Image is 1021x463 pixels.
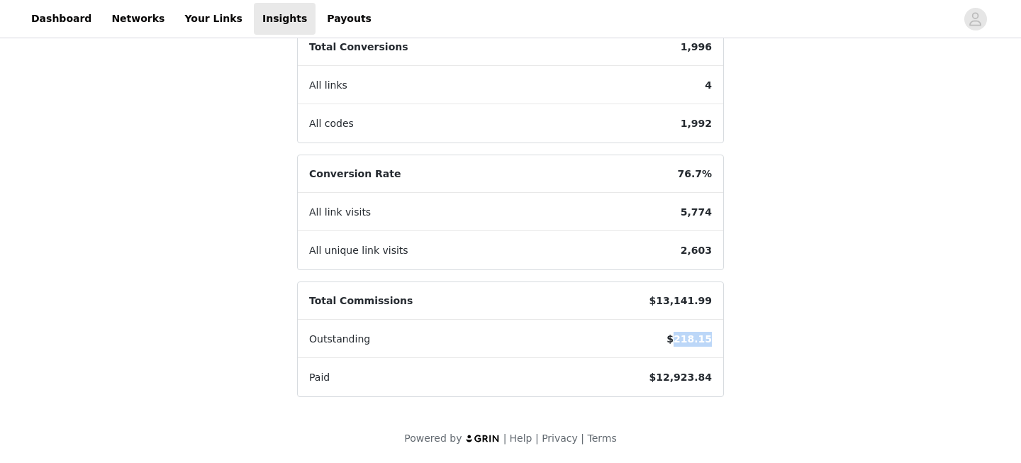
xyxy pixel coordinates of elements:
span: 4 [693,67,723,104]
a: Networks [103,3,173,35]
span: 2,603 [669,232,723,269]
span: Powered by [404,433,462,444]
span: | [503,433,507,444]
span: | [535,433,539,444]
span: 76.7% [666,155,723,193]
a: Help [510,433,532,444]
a: Dashboard [23,3,100,35]
span: All links [298,67,359,104]
a: Terms [587,433,616,444]
span: Conversion Rate [298,155,412,193]
span: All codes [298,105,365,143]
span: All link visits [298,194,382,231]
div: avatar [969,8,982,30]
a: Payouts [318,3,380,35]
span: 1,996 [669,28,723,66]
span: 1,992 [669,105,723,143]
span: | [581,433,584,444]
img: logo [465,434,501,443]
span: All unique link visits [298,232,420,269]
span: $218.15 [655,320,723,358]
a: Your Links [176,3,251,35]
span: Outstanding [298,320,381,358]
span: Total Commissions [298,282,424,320]
a: Privacy [542,433,578,444]
span: 5,774 [669,194,723,231]
span: Paid [298,359,341,396]
span: Total Conversions [298,28,420,66]
span: $13,141.99 [637,282,723,320]
span: $12,923.84 [637,359,723,396]
a: Insights [254,3,316,35]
